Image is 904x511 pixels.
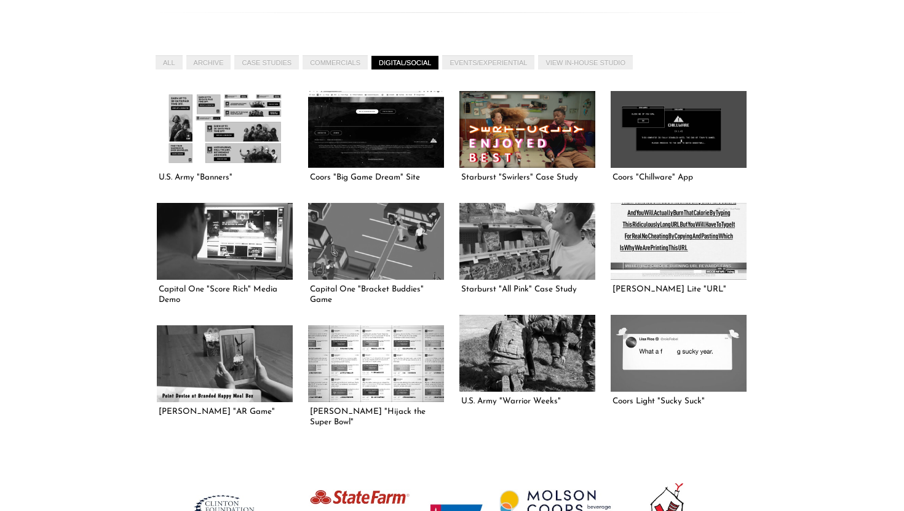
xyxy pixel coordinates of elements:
a: EVENTS/EXPERIENTIAL [442,55,534,69]
h5: Starburst "All Pink" Case Study [461,284,593,295]
a: DIGITAL/SOCIAL [371,55,438,69]
h5: Starburst "Swirlers" Case Study [461,172,593,183]
h5: U.S. Army "Banners" [159,172,291,183]
a: Capital One "Bracket Buddies" Game [308,203,444,279]
a: Starburst "Swirlers" Case Study [459,91,595,167]
a: Coors Light "Sucky Suck" [611,315,747,391]
a: View In-House Studio [538,55,633,69]
h5: Capital One "Score Rich" Media Demo [159,284,291,306]
h5: Capital One "Bracket Buddies" Game [310,284,442,306]
a: Coors "Chillware" App [611,91,747,167]
a: U.S. Army "Banners" [157,91,293,167]
a: Miller Lite "URL" [611,203,747,279]
a: McDonald's "AR Game" [157,325,293,402]
a: Coors "Big Game Dream" Site [308,91,444,167]
h5: [PERSON_NAME] Lite "URL" [613,284,745,295]
a: Starburst "All Pink" Case Study [459,203,595,279]
a: U.S. Army "Warrior Weeks" [459,315,595,391]
h5: U.S. Army "Warrior Weeks" [461,396,593,407]
h5: [PERSON_NAME] "Hijack the Super Bowl" [310,406,442,428]
a: McDonald's "Hijack the Super Bowl" [308,325,444,402]
h5: Coors "Chillware" App [613,172,745,183]
a: ARCHIVE [186,55,231,69]
h5: Coors "Big Game Dream" Site [310,172,442,183]
h5: [PERSON_NAME] "AR Game" [159,406,291,418]
a: Capital One "Score Rich" Media Demo [157,203,293,279]
a: All [156,55,183,69]
h5: Coors Light "Sucky Suck" [613,396,745,407]
a: COMMERCIALS [303,55,368,69]
a: CASE STUDIES [234,55,299,69]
